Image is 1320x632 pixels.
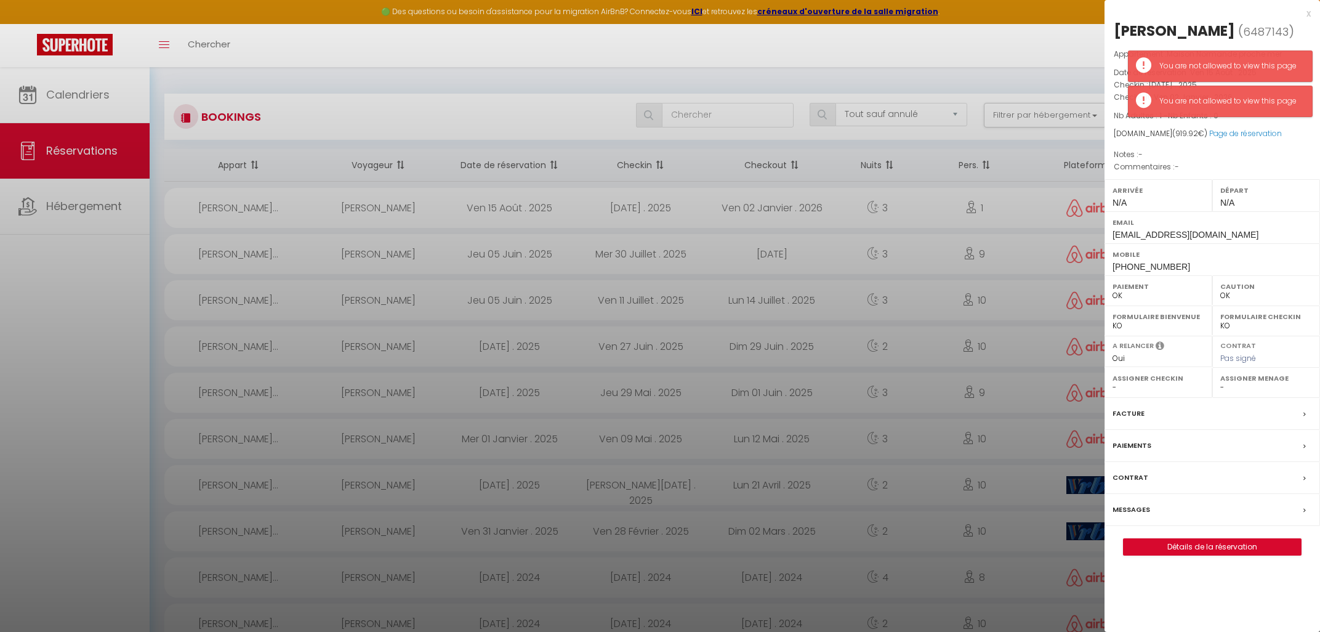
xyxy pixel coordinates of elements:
[1114,67,1311,79] p: Date de réservation :
[1159,95,1300,107] div: You are not allowed to view this page
[1113,280,1204,293] label: Paiement
[1209,128,1282,139] a: Page de réservation
[1114,110,1218,121] span: Nb Adultes : 1 -
[1113,372,1204,384] label: Assigner Checkin
[10,5,47,42] button: Ouvrir le widget de chat LiveChat
[1238,23,1294,40] span: ( )
[1167,49,1282,59] span: Maison Normande proche mer
[1114,128,1311,140] div: [DOMAIN_NAME]
[1243,24,1289,39] span: 6487143
[1114,48,1311,60] p: Appartement :
[1138,149,1143,160] span: -
[1220,198,1234,208] span: N/A
[1148,79,1197,90] span: [DATE] . 2025
[1220,372,1312,384] label: Assigner Menage
[1220,310,1312,323] label: Formulaire Checkin
[1113,407,1145,420] label: Facture
[1114,91,1311,103] p: Checkout :
[1114,161,1311,173] p: Commentaires :
[1113,216,1312,229] label: Email
[1124,539,1301,555] a: Détails de la réservation
[1172,128,1207,139] span: ( €)
[1220,341,1256,349] label: Contrat
[1113,184,1204,196] label: Arrivée
[1113,248,1312,261] label: Mobile
[1114,21,1235,41] div: [PERSON_NAME]
[1159,60,1300,72] div: You are not allowed to view this page
[1113,503,1150,516] label: Messages
[1105,6,1311,21] div: x
[1113,198,1127,208] span: N/A
[1175,161,1179,172] span: -
[1113,471,1148,484] label: Contrat
[1156,341,1164,354] i: Sélectionner OUI si vous souhaiter envoyer les séquences de messages post-checkout
[1168,110,1218,121] span: Nb Enfants : 0
[1113,230,1258,240] span: [EMAIL_ADDRESS][DOMAIN_NAME]
[1123,538,1302,556] button: Détails de la réservation
[1113,310,1204,323] label: Formulaire Bienvenue
[1220,280,1312,293] label: Caution
[1113,341,1154,351] label: A relancer
[1175,128,1198,139] span: 919.92
[1220,353,1256,363] span: Pas signé
[1114,148,1311,161] p: Notes :
[1113,262,1190,272] span: [PHONE_NUMBER]
[1113,439,1151,452] label: Paiements
[1220,184,1312,196] label: Départ
[1114,79,1311,91] p: Checkin :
